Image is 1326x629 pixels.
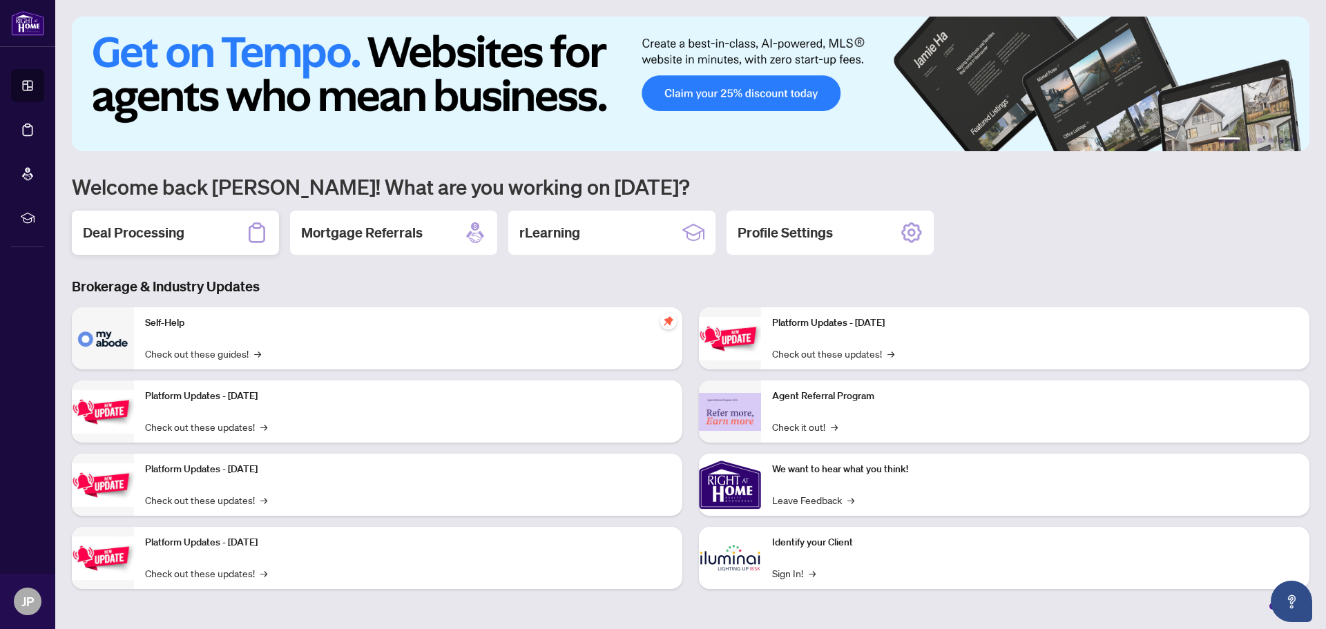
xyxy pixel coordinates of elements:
[772,346,894,361] a: Check out these updates!→
[519,223,580,242] h2: rLearning
[260,419,267,434] span: →
[1279,137,1285,143] button: 5
[145,316,671,331] p: Self-Help
[772,389,1298,404] p: Agent Referral Program
[772,462,1298,477] p: We want to hear what you think!
[72,17,1309,151] img: Slide 0
[772,316,1298,331] p: Platform Updates - [DATE]
[699,393,761,431] img: Agent Referral Program
[772,565,816,581] a: Sign In!→
[145,346,261,361] a: Check out these guides!→
[847,492,854,507] span: →
[83,223,184,242] h2: Deal Processing
[72,277,1309,296] h3: Brokerage & Industry Updates
[1268,137,1274,143] button: 4
[1290,137,1296,143] button: 6
[145,462,671,477] p: Platform Updates - [DATE]
[145,535,671,550] p: Platform Updates - [DATE]
[72,390,134,434] img: Platform Updates - September 16, 2025
[72,463,134,507] img: Platform Updates - July 21, 2025
[699,317,761,360] img: Platform Updates - June 23, 2025
[72,173,1309,200] h1: Welcome back [PERSON_NAME]! What are you working on [DATE]?
[301,223,423,242] h2: Mortgage Referrals
[254,346,261,361] span: →
[72,536,134,580] img: Platform Updates - July 8, 2025
[772,492,854,507] a: Leave Feedback→
[260,565,267,581] span: →
[1257,137,1262,143] button: 3
[145,492,267,507] a: Check out these updates!→
[21,592,34,611] span: JP
[738,223,833,242] h2: Profile Settings
[1246,137,1251,143] button: 2
[1218,137,1240,143] button: 1
[11,10,44,36] img: logo
[145,419,267,434] a: Check out these updates!→
[809,565,816,581] span: →
[145,565,267,581] a: Check out these updates!→
[831,419,838,434] span: →
[699,527,761,589] img: Identify your Client
[699,454,761,516] img: We want to hear what you think!
[260,492,267,507] span: →
[145,389,671,404] p: Platform Updates - [DATE]
[72,307,134,369] img: Self-Help
[772,535,1298,550] p: Identify your Client
[660,313,677,329] span: pushpin
[772,419,838,434] a: Check it out!→
[1271,581,1312,622] button: Open asap
[887,346,894,361] span: →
